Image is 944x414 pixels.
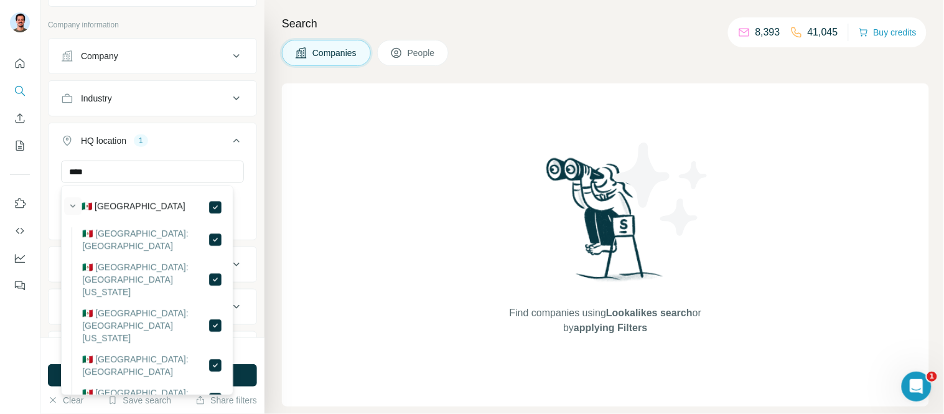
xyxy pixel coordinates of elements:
p: 41,045 [808,25,838,40]
label: 🇲🇽 [GEOGRAPHIC_DATA]: [GEOGRAPHIC_DATA][US_STATE] [82,307,208,344]
button: HQ location1 [49,126,256,161]
label: 🇲🇽 [GEOGRAPHIC_DATA]: [GEOGRAPHIC_DATA][US_STATE] [82,261,208,298]
button: Technologies [49,334,256,364]
button: Employees (size) [49,292,256,322]
button: Feedback [10,275,30,297]
img: Avatar [10,12,30,32]
span: People [408,47,436,59]
button: Run search [48,364,257,387]
button: Industry [49,83,256,113]
button: Save search [108,394,171,407]
div: 1 [134,135,148,146]
button: Enrich CSV [10,107,30,129]
span: Companies [312,47,358,59]
button: Share filters [195,394,257,407]
button: Use Surfe on LinkedIn [10,192,30,215]
span: Find companies using or by [506,306,705,336]
button: Quick start [10,52,30,75]
h4: Search [282,15,929,32]
span: Lookalikes search [606,308,693,318]
label: 🇲🇽 [GEOGRAPHIC_DATA] [82,200,185,215]
p: 8,393 [755,25,780,40]
label: 🇲🇽 [GEOGRAPHIC_DATA]: [GEOGRAPHIC_DATA] [82,353,208,378]
span: applying Filters [574,322,647,333]
iframe: Intercom live chat [902,372,932,402]
img: Surfe Illustration - Woman searching with binoculars [541,154,670,293]
div: HQ location [81,134,126,147]
div: Industry [81,92,112,105]
button: Use Surfe API [10,220,30,242]
button: Annual revenue ($) [49,250,256,280]
button: Buy credits [859,24,917,41]
img: Surfe Illustration - Stars [605,133,717,245]
button: Company [49,41,256,71]
div: Company [81,50,118,62]
button: Dashboard [10,247,30,270]
span: 1 [927,372,937,382]
button: Clear [48,394,83,407]
label: 🇲🇽 [GEOGRAPHIC_DATA]: [GEOGRAPHIC_DATA] [82,227,208,252]
button: Search [10,80,30,102]
p: Company information [48,19,257,31]
button: My lists [10,134,30,157]
label: 🇲🇽 [GEOGRAPHIC_DATA]: [GEOGRAPHIC_DATA] [82,387,208,412]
